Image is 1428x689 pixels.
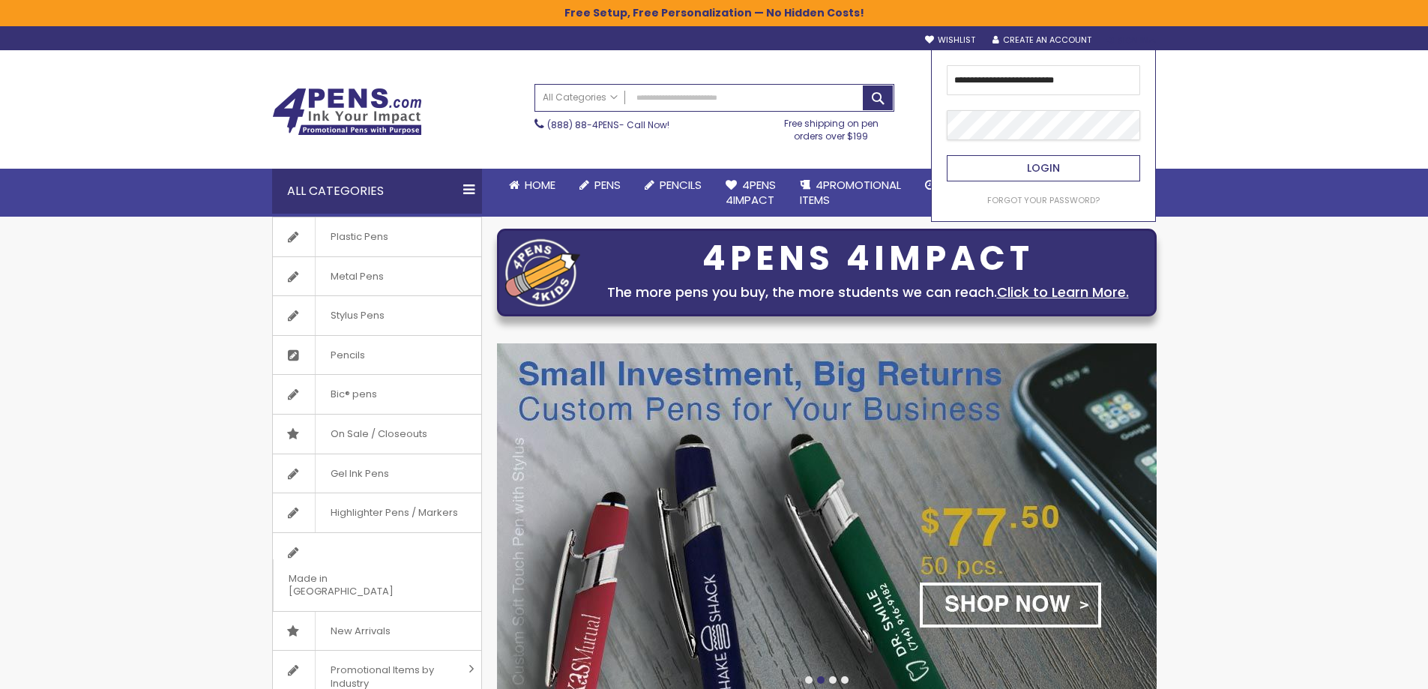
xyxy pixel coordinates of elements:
a: Highlighter Pens / Markers [273,493,481,532]
span: Home [525,177,555,193]
span: 4PROMOTIONAL ITEMS [800,177,901,208]
a: Gel Ink Pens [273,454,481,493]
a: New Arrivals [273,612,481,651]
a: On Sale / Closeouts [273,415,481,454]
a: 4Pens4impact [714,169,788,217]
div: 4PENS 4IMPACT [588,243,1148,274]
span: On Sale / Closeouts [315,415,442,454]
a: Stylus Pens [273,296,481,335]
a: All Categories [535,85,625,109]
a: Click to Learn More. [997,283,1129,301]
a: Made in [GEOGRAPHIC_DATA] [273,533,481,611]
span: Pencils [315,336,380,375]
span: Gel Ink Pens [315,454,404,493]
div: Free shipping on pen orders over $199 [768,112,894,142]
span: All Categories [543,91,618,103]
span: Pencils [660,177,702,193]
a: Pens [567,169,633,202]
button: Login [947,155,1140,181]
img: 4Pens Custom Pens and Promotional Products [272,88,422,136]
span: Pens [594,177,621,193]
span: Metal Pens [315,257,399,296]
span: - Call Now! [547,118,669,131]
a: Pencils [273,336,481,375]
span: Login [1027,160,1060,175]
a: Create an Account [992,34,1091,46]
span: Bic® pens [315,375,392,414]
img: four_pen_logo.png [505,238,580,307]
a: Plastic Pens [273,217,481,256]
span: Highlighter Pens / Markers [315,493,473,532]
a: Home [497,169,567,202]
a: Metal Pens [273,257,481,296]
a: Bic® pens [273,375,481,414]
span: Plastic Pens [315,217,403,256]
a: Forgot Your Password? [987,195,1100,206]
a: Wishlist [925,34,975,46]
div: The more pens you buy, the more students we can reach. [588,282,1148,303]
span: Made in [GEOGRAPHIC_DATA] [273,559,444,611]
span: Stylus Pens [315,296,400,335]
span: Forgot Your Password? [987,194,1100,206]
a: (888) 88-4PENS [547,118,619,131]
a: 4PROMOTIONALITEMS [788,169,913,217]
a: Rush [913,169,980,202]
div: All Categories [272,169,482,214]
a: Pencils [633,169,714,202]
div: Sign In [1106,35,1156,46]
span: New Arrivals [315,612,406,651]
span: 4Pens 4impact [726,177,776,208]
